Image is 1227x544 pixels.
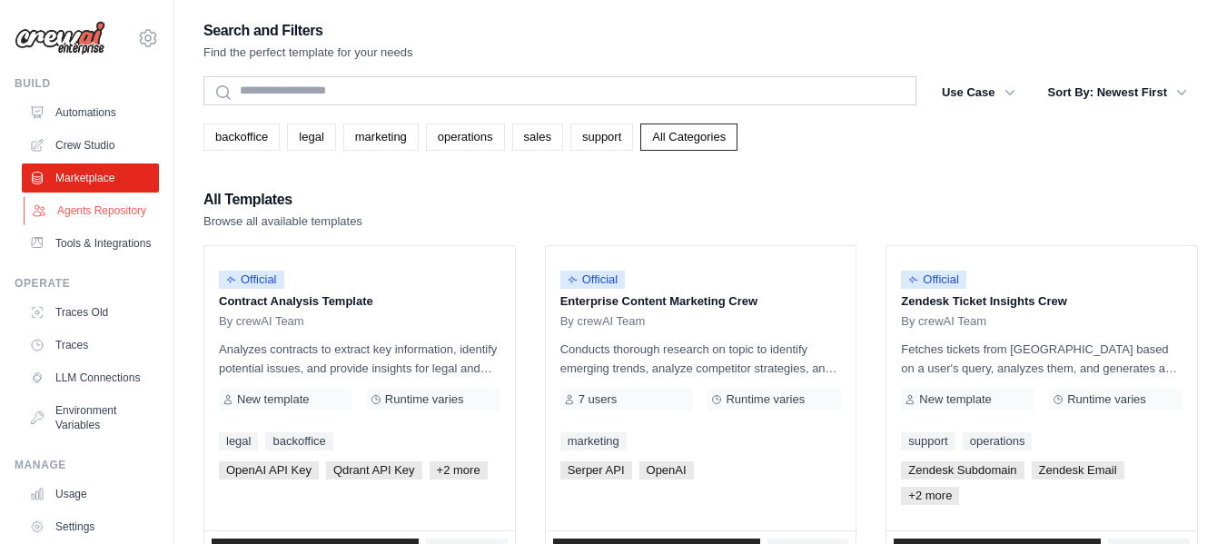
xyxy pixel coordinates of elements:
[901,314,986,329] span: By crewAI Team
[570,124,633,151] a: support
[15,76,159,91] div: Build
[203,124,280,151] a: backoffice
[22,331,159,360] a: Traces
[639,461,694,480] span: OpenAI
[1032,461,1124,480] span: Zendesk Email
[219,340,500,378] p: Analyzes contracts to extract key information, identify potential issues, and provide insights fo...
[15,276,159,291] div: Operate
[15,21,105,55] img: Logo
[579,392,618,407] span: 7 users
[430,461,488,480] span: +2 more
[203,18,413,44] h2: Search and Filters
[22,512,159,541] a: Settings
[219,432,258,450] a: legal
[219,271,284,289] span: Official
[237,392,309,407] span: New template
[265,432,332,450] a: backoffice
[287,124,335,151] a: legal
[426,124,505,151] a: operations
[931,76,1026,109] button: Use Case
[219,314,304,329] span: By crewAI Team
[22,229,159,258] a: Tools & Integrations
[219,461,319,480] span: OpenAI API Key
[326,461,422,480] span: Qdrant API Key
[901,340,1182,378] p: Fetches tickets from [GEOGRAPHIC_DATA] based on a user's query, analyzes them, and generates a su...
[15,458,159,472] div: Manage
[512,124,563,151] a: sales
[919,392,991,407] span: New template
[203,187,362,213] h2: All Templates
[560,271,626,289] span: Official
[22,98,159,127] a: Automations
[343,124,419,151] a: marketing
[901,432,955,450] a: support
[22,163,159,193] a: Marketplace
[219,292,500,311] p: Contract Analysis Template
[22,298,159,327] a: Traces Old
[901,487,959,505] span: +2 more
[22,131,159,160] a: Crew Studio
[560,340,842,378] p: Conducts thorough research on topic to identify emerging trends, analyze competitor strategies, a...
[203,213,362,231] p: Browse all available templates
[640,124,737,151] a: All Categories
[22,480,159,509] a: Usage
[1067,392,1146,407] span: Runtime varies
[901,271,966,289] span: Official
[22,396,159,440] a: Environment Variables
[22,363,159,392] a: LLM Connections
[901,292,1182,311] p: Zendesk Ticket Insights Crew
[901,461,1024,480] span: Zendesk Subdomain
[726,392,805,407] span: Runtime varies
[560,314,646,329] span: By crewAI Team
[560,461,632,480] span: Serper API
[203,44,413,62] p: Find the perfect template for your needs
[1037,76,1198,109] button: Sort By: Newest First
[560,292,842,311] p: Enterprise Content Marketing Crew
[560,432,627,450] a: marketing
[385,392,464,407] span: Runtime varies
[24,196,161,225] a: Agents Repository
[963,432,1033,450] a: operations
